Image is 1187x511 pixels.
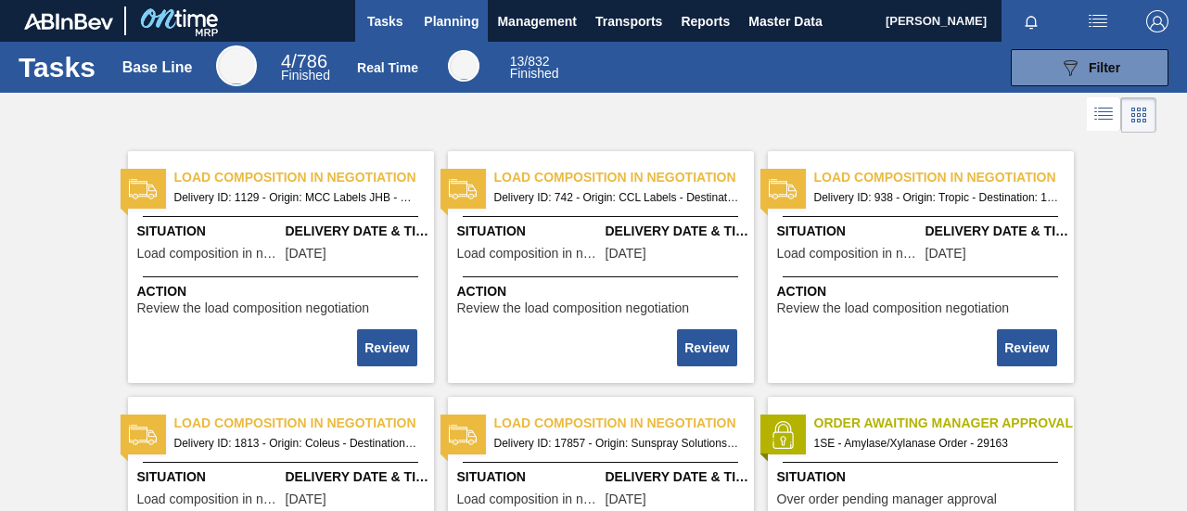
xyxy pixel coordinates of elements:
[925,222,1069,241] span: Delivery Date & Time
[814,187,1059,208] span: Delivery ID: 938 - Origin: Tropic - Destination: 1SD
[457,247,601,261] span: Load composition in negotiation
[769,175,797,203] img: status
[281,68,330,83] span: Finished
[286,222,429,241] span: Delivery Date & Time
[457,492,601,506] span: Load composition in negotiation
[510,54,525,69] span: 13
[814,168,1074,187] span: Load composition in negotiation
[777,301,1010,315] span: Review the load composition negotiation
[129,175,157,203] img: status
[424,10,479,32] span: Planning
[286,467,429,487] span: Delivery Date & Time
[925,247,966,261] span: 03/13/2023,
[1002,8,1061,34] button: Notifications
[510,54,550,69] span: / 832
[1011,49,1168,86] button: Filter
[174,187,419,208] span: Delivery ID: 1129 - Origin: MCC Labels JHB - Destination: 1SD
[286,247,326,261] span: 03/31/2023,
[679,327,738,368] div: Complete task: 2183358
[748,10,822,32] span: Master Data
[999,327,1058,368] div: Complete task: 2183359
[457,222,601,241] span: Situation
[777,247,921,261] span: Load composition in negotiation
[681,10,730,32] span: Reports
[216,45,257,86] div: Base Line
[357,60,418,75] div: Real Time
[814,414,1074,433] span: Order Awaiting Manager Approval
[606,492,646,506] span: 08/11/2025,
[777,492,997,506] span: Over order pending manager approval
[359,327,418,368] div: Complete task: 2183357
[24,13,113,30] img: TNhmsLtSVTkK8tSr43FrP2fwEKptu5GPRR3wAAAABJRU5ErkJggg==
[497,10,577,32] span: Management
[281,51,291,71] span: 4
[777,222,921,241] span: Situation
[1089,60,1120,75] span: Filter
[174,433,419,454] span: Delivery ID: 1813 - Origin: Coleus - Destination: 1SD
[286,492,326,506] span: 06/02/2023,
[1121,97,1156,133] div: Card Vision
[174,168,434,187] span: Load composition in negotiation
[510,56,559,80] div: Real Time
[137,282,429,301] span: Action
[122,59,193,76] div: Base Line
[494,414,754,433] span: Load composition in negotiation
[494,433,739,454] span: Delivery ID: 17857 - Origin: Sunspray Solutions - Destination: 1SB
[457,467,601,487] span: Situation
[137,222,281,241] span: Situation
[281,54,330,82] div: Base Line
[137,247,281,261] span: Load composition in negotiation
[769,421,797,449] img: status
[1146,10,1168,32] img: Logout
[457,301,690,315] span: Review the load composition negotiation
[494,187,739,208] span: Delivery ID: 742 - Origin: CCL Labels - Destination: 1SD
[777,467,1069,487] span: Situation
[677,329,736,366] button: Review
[449,175,477,203] img: status
[137,301,370,315] span: Review the load composition negotiation
[19,57,96,78] h1: Tasks
[606,222,749,241] span: Delivery Date & Time
[357,329,416,366] button: Review
[364,10,405,32] span: Tasks
[281,51,327,71] span: / 786
[814,433,1059,454] span: 1SE - Amylase/Xylanase Order - 29163
[777,282,1069,301] span: Action
[137,467,281,487] span: Situation
[510,66,559,81] span: Finished
[448,50,479,82] div: Real Time
[449,421,477,449] img: status
[494,168,754,187] span: Load composition in negotiation
[606,467,749,487] span: Delivery Date & Time
[595,10,662,32] span: Transports
[1087,10,1109,32] img: userActions
[457,282,749,301] span: Action
[174,414,434,433] span: Load composition in negotiation
[1087,97,1121,133] div: List Vision
[606,247,646,261] span: 01/27/2023,
[137,492,281,506] span: Load composition in negotiation
[129,421,157,449] img: status
[997,329,1056,366] button: Review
